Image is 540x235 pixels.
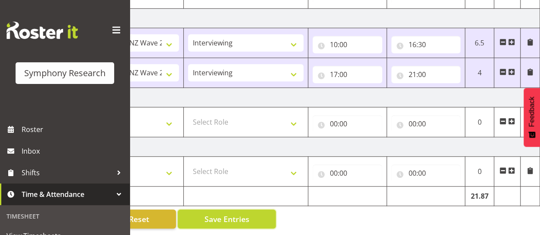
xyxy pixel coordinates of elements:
[313,115,382,132] input: Click to select...
[102,209,176,229] button: Reset
[204,213,249,225] span: Save Entries
[391,36,461,53] input: Click to select...
[313,164,382,182] input: Click to select...
[22,188,112,201] span: Time & Attendance
[178,209,276,229] button: Save Entries
[24,67,105,80] div: Symphony Research
[22,123,125,136] span: Roster
[465,157,494,187] td: 0
[465,28,494,58] td: 6.5
[313,36,382,53] input: Click to select...
[129,213,149,225] span: Reset
[313,66,382,83] input: Click to select...
[391,66,461,83] input: Click to select...
[22,145,125,158] span: Inbox
[465,58,494,88] td: 4
[22,166,112,179] span: Shifts
[391,115,461,132] input: Click to select...
[465,187,494,206] td: 21.87
[528,97,536,127] span: Feedback
[2,207,128,225] div: Timesheet
[524,88,540,147] button: Feedback - Show survey
[6,22,78,39] img: Rosterit website logo
[391,164,461,182] input: Click to select...
[465,107,494,137] td: 0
